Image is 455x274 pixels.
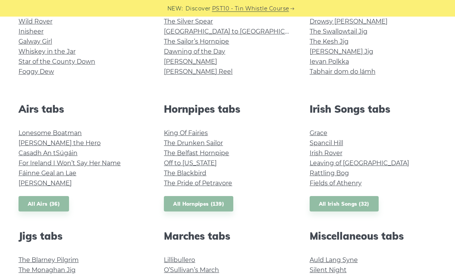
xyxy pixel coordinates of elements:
[19,196,69,212] a: All Airs (36)
[164,230,291,242] h2: Marches tabs
[164,38,229,46] a: The Sailor’s Hornpipe
[19,180,72,187] a: [PERSON_NAME]
[19,18,52,25] a: Wild Rover
[164,140,223,147] a: The Drunken Sailor
[310,230,436,242] h2: Miscellaneous tabs
[19,68,54,76] a: Foggy Dew
[310,267,347,274] a: Silent Night
[310,150,342,157] a: Irish Rover
[310,48,373,56] a: [PERSON_NAME] Jig
[164,18,213,25] a: The Silver Spear
[164,160,217,167] a: Off to [US_STATE]
[185,4,211,13] span: Discover
[19,230,145,242] h2: Jigs tabs
[164,180,232,187] a: The Pride of Petravore
[164,170,206,177] a: The Blackbird
[19,140,101,147] a: [PERSON_NAME] the Hero
[19,170,76,177] a: Fáinne Geal an Lae
[310,68,376,76] a: Tabhair dom do lámh
[310,58,349,66] a: Ievan Polkka
[164,48,225,56] a: Dawning of the Day
[164,68,233,76] a: [PERSON_NAME] Reel
[19,267,76,274] a: The Monaghan Jig
[310,103,436,115] h2: Irish Songs tabs
[19,28,44,36] a: Inisheer
[19,103,145,115] h2: Airs tabs
[19,160,121,167] a: For Ireland I Won’t Say Her Name
[310,180,362,187] a: Fields of Athenry
[164,103,291,115] h2: Hornpipes tabs
[310,38,349,46] a: The Kesh Jig
[164,196,233,212] a: All Hornpipes (139)
[310,28,367,36] a: The Swallowtail Jig
[19,150,78,157] a: Casadh An tSúgáin
[19,48,76,56] a: Whiskey in the Jar
[310,18,388,25] a: Drowsy [PERSON_NAME]
[164,28,306,36] a: [GEOGRAPHIC_DATA] to [GEOGRAPHIC_DATA]
[310,170,349,177] a: Rattling Bog
[164,267,219,274] a: O’Sullivan’s March
[164,58,217,66] a: [PERSON_NAME]
[310,160,409,167] a: Leaving of [GEOGRAPHIC_DATA]
[212,4,289,13] a: PST10 - Tin Whistle Course
[164,130,208,137] a: King Of Fairies
[164,150,229,157] a: The Belfast Hornpipe
[19,257,79,264] a: The Blarney Pilgrim
[310,140,343,147] a: Spancil Hill
[19,130,82,137] a: Lonesome Boatman
[19,38,52,46] a: Galway Girl
[310,196,379,212] a: All Irish Songs (32)
[164,257,195,264] a: Lillibullero
[167,4,183,13] span: NEW:
[19,58,95,66] a: Star of the County Down
[310,130,327,137] a: Grace
[310,257,358,264] a: Auld Lang Syne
